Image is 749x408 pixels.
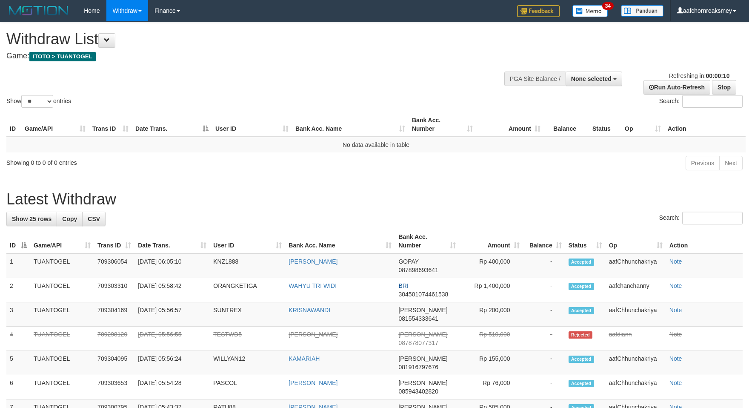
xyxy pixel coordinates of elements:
span: Copy 304501074461538 to clipboard [398,291,448,298]
span: Refreshing in: [669,72,729,79]
td: TESTWD5 [210,327,285,351]
strong: 00:00:10 [706,72,729,79]
th: Balance [544,112,589,137]
span: BRI [398,282,408,289]
td: - [523,351,565,375]
td: [DATE] 05:56:55 [134,327,210,351]
a: Stop [712,80,736,95]
a: Note [669,379,682,386]
td: 709304169 [94,302,134,327]
th: Bank Acc. Number: activate to sort column ascending [395,229,459,253]
th: Date Trans.: activate to sort column descending [132,112,212,137]
a: Note [669,307,682,313]
th: User ID: activate to sort column ascending [212,112,292,137]
a: Show 25 rows [6,212,57,226]
td: WILLYAN12 [210,351,285,375]
button: None selected [566,72,622,86]
span: Copy 087898693641 to clipboard [398,267,438,273]
a: Copy [57,212,83,226]
th: ID: activate to sort column descending [6,229,30,253]
span: None selected [571,75,612,82]
select: Showentries [21,95,53,108]
th: Trans ID: activate to sort column ascending [94,229,134,253]
h1: Withdraw List [6,31,491,48]
th: Balance: activate to sort column ascending [523,229,565,253]
td: - [523,278,565,302]
th: User ID: activate to sort column ascending [210,229,285,253]
th: Status: activate to sort column ascending [565,229,606,253]
input: Search: [682,95,743,108]
td: TUANTOGEL [30,375,94,399]
td: [DATE] 05:56:24 [134,351,210,375]
a: WAHYU TRI WIDI [289,282,337,289]
td: SUNTREX [210,302,285,327]
span: Accepted [569,283,594,290]
td: - [523,327,565,351]
td: [DATE] 05:58:42 [134,278,210,302]
label: Search: [659,212,743,224]
td: Rp 76,000 [459,375,523,399]
th: Amount: activate to sort column ascending [476,112,544,137]
th: Bank Acc. Name: activate to sort column ascending [292,112,409,137]
th: Bank Acc. Number: activate to sort column ascending [409,112,476,137]
span: [PERSON_NAME] [398,331,447,338]
td: 709304095 [94,351,134,375]
img: panduan.png [621,5,663,17]
td: [DATE] 05:56:57 [134,302,210,327]
td: No data available in table [6,137,746,152]
span: ITOTO > TUANTOGEL [29,52,96,61]
span: CSV [88,215,100,222]
img: MOTION_logo.png [6,4,71,17]
a: CSV [82,212,106,226]
td: 1 [6,253,30,278]
th: Action [664,112,746,137]
th: Op: activate to sort column ascending [621,112,664,137]
td: - [523,375,565,399]
th: Game/API: activate to sort column ascending [30,229,94,253]
td: aafchanchanny [606,278,666,302]
a: Next [719,156,743,170]
td: ORANGKETIGA [210,278,285,302]
span: [PERSON_NAME] [398,379,447,386]
td: KNZ1888 [210,253,285,278]
th: Trans ID: activate to sort column ascending [89,112,132,137]
td: 709306054 [94,253,134,278]
span: Accepted [569,380,594,387]
th: Game/API: activate to sort column ascending [21,112,89,137]
td: 5 [6,351,30,375]
td: 6 [6,375,30,399]
a: Previous [686,156,720,170]
th: Date Trans.: activate to sort column ascending [134,229,210,253]
label: Show entries [6,95,71,108]
td: TUANTOGEL [30,351,94,375]
td: aafChhunchakriya [606,302,666,327]
span: 34 [602,2,614,10]
td: 4 [6,327,30,351]
td: aafChhunchakriya [606,351,666,375]
input: Search: [682,212,743,224]
td: Rp 400,000 [459,253,523,278]
td: [DATE] 05:54:28 [134,375,210,399]
span: GOPAY [398,258,418,265]
th: Action [666,229,743,253]
span: Copy [62,215,77,222]
span: Rejected [569,331,592,339]
label: Search: [659,95,743,108]
th: Status [589,112,621,137]
a: [PERSON_NAME] [289,379,337,386]
span: Copy 087878077317 to clipboard [398,339,438,346]
th: Bank Acc. Name: activate to sort column ascending [285,229,395,253]
td: 3 [6,302,30,327]
td: PASCOL [210,375,285,399]
td: - [523,302,565,327]
td: aafdiann [606,327,666,351]
td: TUANTOGEL [30,302,94,327]
a: [PERSON_NAME] [289,258,337,265]
td: [DATE] 06:05:10 [134,253,210,278]
div: PGA Site Balance / [504,72,566,86]
td: TUANTOGEL [30,278,94,302]
span: [PERSON_NAME] [398,307,447,313]
td: 709303310 [94,278,134,302]
span: [PERSON_NAME] [398,355,447,362]
a: Note [669,258,682,265]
